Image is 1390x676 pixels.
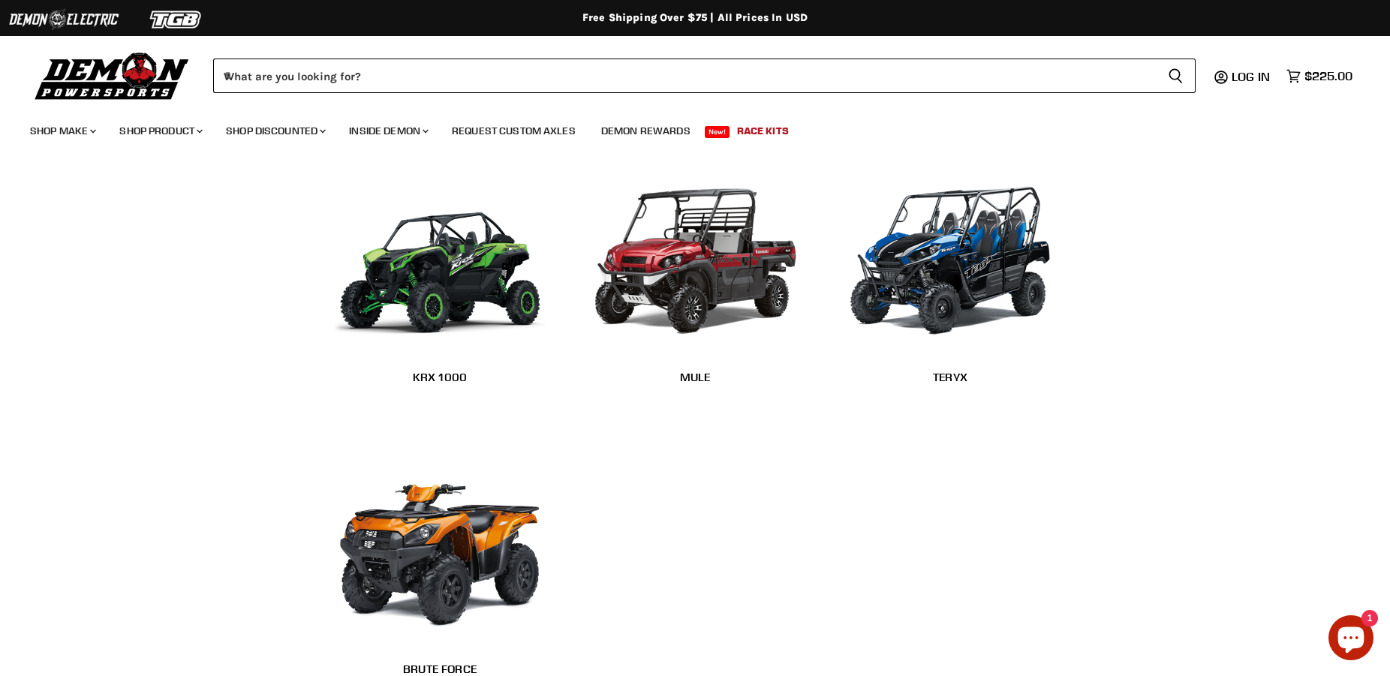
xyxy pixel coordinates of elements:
[327,452,552,640] img: BRUTE FORCE
[726,116,800,146] a: Race Kits
[8,5,120,34] img: Demon Electric Logo 2
[1304,69,1352,83] span: $225.00
[327,161,552,349] img: KRX 1000
[838,360,1063,395] a: TERYX
[441,116,587,146] a: Request Custom Axles
[582,161,808,349] img: MULE
[1156,59,1196,93] button: Search
[582,360,808,395] a: MULE
[838,369,1063,385] h2: TERYX
[1225,70,1279,83] a: Log in
[327,369,552,385] h2: KRX 1000
[213,59,1156,93] input: When autocomplete results are available use up and down arrows to review and enter to select
[30,49,194,102] img: Demon Powersports
[705,126,730,138] span: New!
[1324,615,1378,664] inbox-online-store-chat: Shopify online store chat
[215,116,335,146] a: Shop Discounted
[1232,69,1270,84] span: Log in
[590,116,702,146] a: Demon Rewards
[95,11,1295,25] div: Free Shipping Over $75 | All Prices In USD
[120,5,233,34] img: TGB Logo 2
[327,360,552,395] a: KRX 1000
[213,59,1196,93] form: Product
[338,116,438,146] a: Inside Demon
[19,110,1349,146] ul: Main menu
[19,116,105,146] a: Shop Make
[1279,65,1360,87] a: $225.00
[582,369,808,385] h2: MULE
[838,161,1063,349] img: TERYX
[108,116,212,146] a: Shop Product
